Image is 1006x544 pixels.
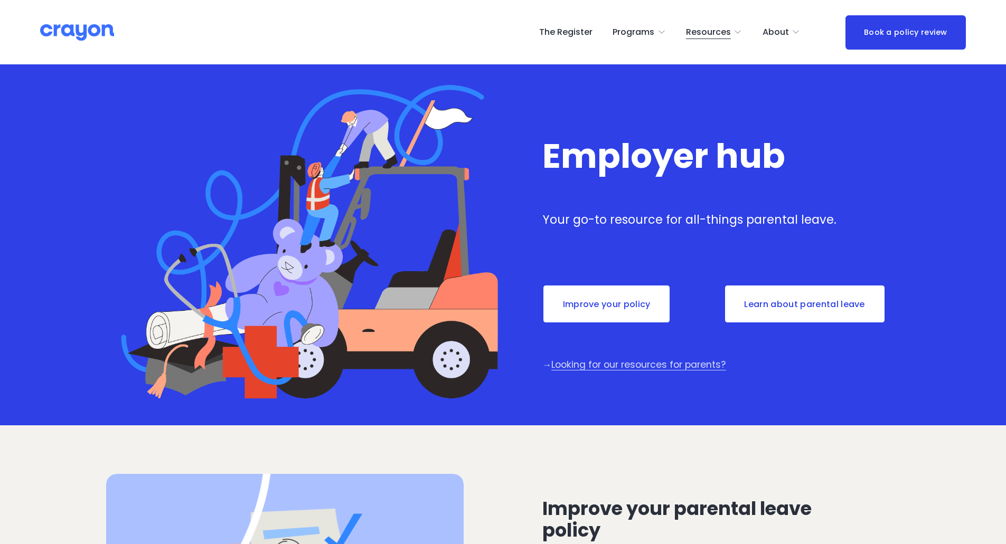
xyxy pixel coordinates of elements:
[845,15,966,50] a: Book a policy review
[40,23,114,42] img: Crayon
[542,495,815,542] span: Improve your parental leave policy
[613,24,666,41] a: folder dropdown
[551,358,726,371] a: Looking for our resources for parents?
[686,25,731,40] span: Resources
[724,284,886,323] a: Learn about parental leave
[686,24,742,41] a: folder dropdown
[542,284,671,323] a: Improve your policy
[613,25,654,40] span: Programs
[539,24,593,41] a: The Register
[542,358,552,371] span: →
[763,24,801,41] a: folder dropdown
[542,211,900,229] p: Your go-to resource for all-things parental leave.
[763,25,789,40] span: About
[542,138,900,174] h1: Employer hub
